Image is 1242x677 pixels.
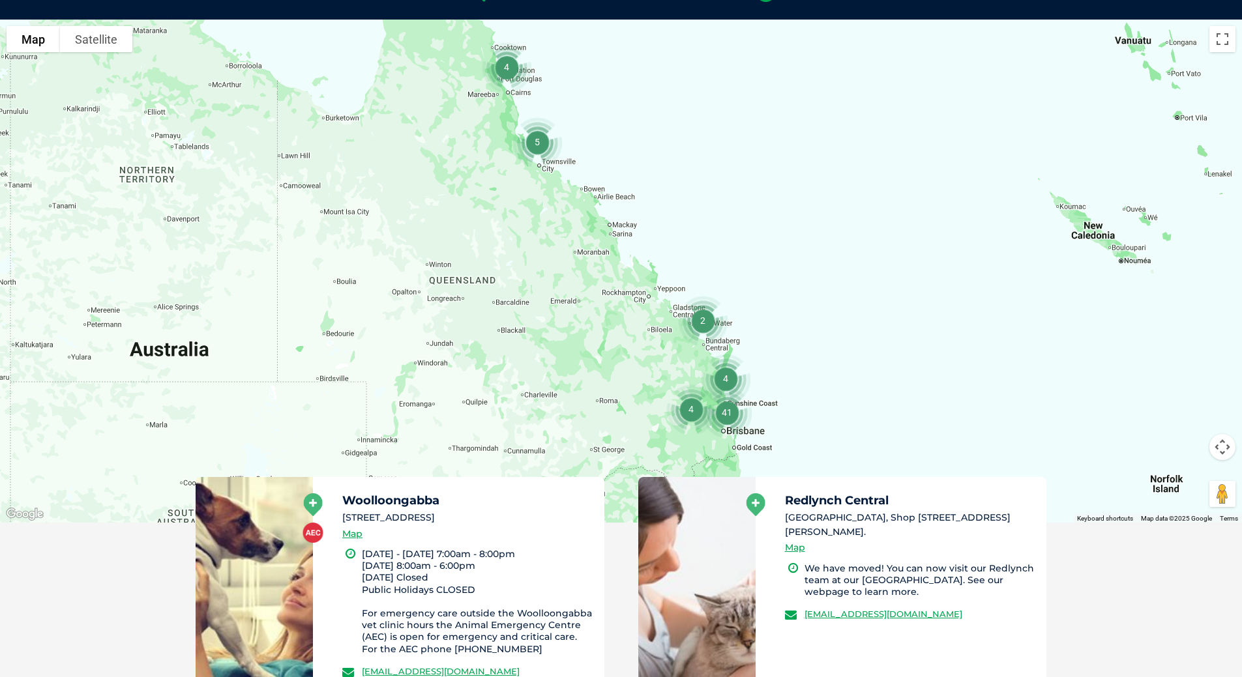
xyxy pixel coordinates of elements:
[3,506,46,523] a: Open this area in Google Maps (opens a new window)
[60,26,132,52] button: Show satellite imagery
[362,548,593,655] li: [DATE] - [DATE] 7:00am - 8:00pm [DATE] 8:00am - 6:00pm [DATE] Closed Public Holidays CLOSED For e...
[673,291,733,351] div: 2
[342,526,362,541] a: Map
[696,349,756,409] div: 4
[1209,481,1235,507] button: Drag Pegman onto the map to open Street View
[362,666,520,676] a: [EMAIL_ADDRESS][DOMAIN_NAME]
[697,382,757,442] div: 41
[805,609,962,619] a: [EMAIL_ADDRESS][DOMAIN_NAME]
[3,506,46,523] img: Google
[1141,515,1212,522] span: Map data ©2025 Google
[1220,515,1238,522] a: Terms (opens in new tab)
[507,112,567,172] div: 5
[785,540,805,555] a: Map
[1209,434,1235,460] button: Map camera controls
[785,495,1035,506] h5: Redlynch Central
[805,562,1035,598] li: We have moved! You can now visit our Redlynch team at our [GEOGRAPHIC_DATA]. See our webpage to l...
[7,26,60,52] button: Show street map
[342,495,593,506] h5: Woolloongabba
[1077,514,1133,523] button: Keyboard shortcuts
[477,37,537,97] div: 4
[1209,26,1235,52] button: Toggle fullscreen view
[785,511,1035,539] li: [GEOGRAPHIC_DATA], Shop [STREET_ADDRESS][PERSON_NAME].
[661,379,721,439] div: 4
[342,511,593,525] li: [STREET_ADDRESS]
